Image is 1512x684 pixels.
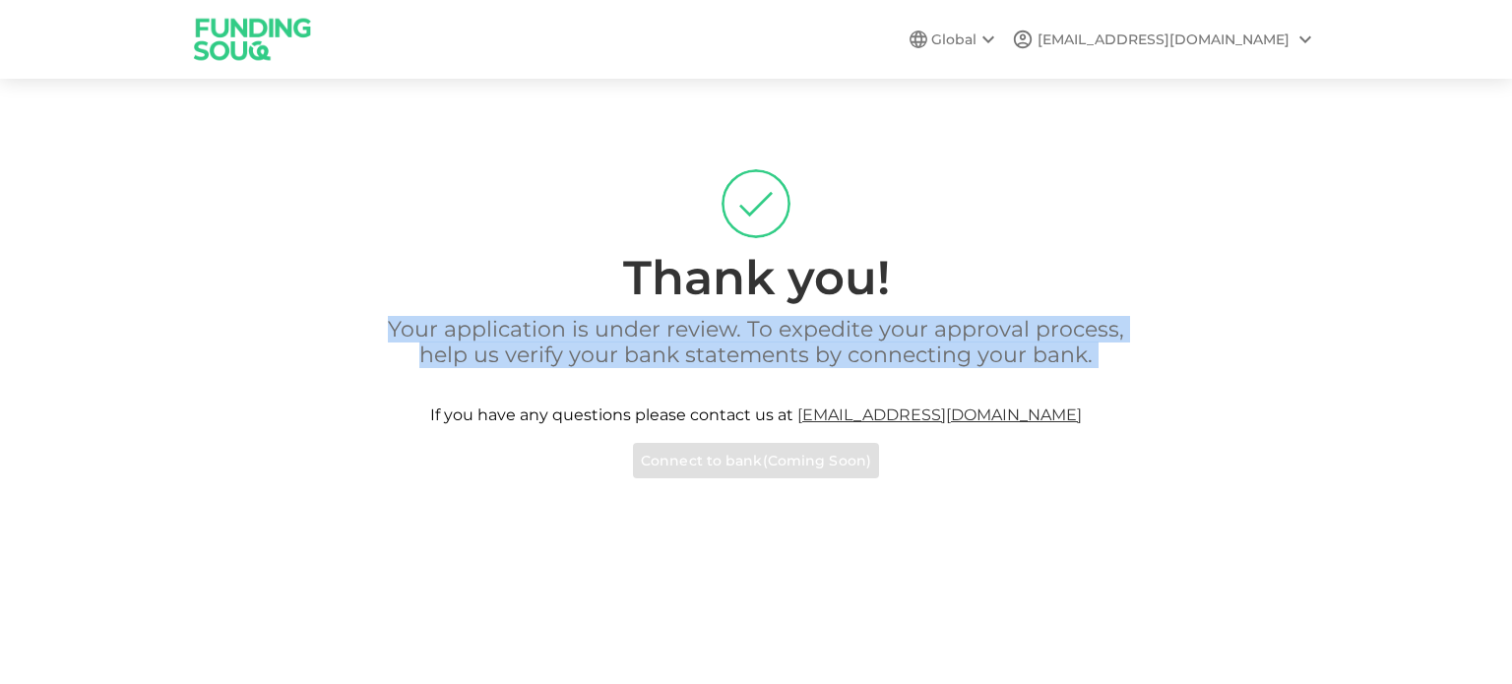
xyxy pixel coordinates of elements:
p: Your application is under review. To expedite your approval process, help us verify your bank sta... [363,317,1149,368]
div: [EMAIL_ADDRESS][DOMAIN_NAME] [1038,30,1290,50]
div: Global [931,28,1000,51]
p: If you have any questions please contact us at [430,404,1082,427]
h1: Thank you! [623,254,890,301]
a: [EMAIL_ADDRESS][DOMAIN_NAME] [797,405,1082,424]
